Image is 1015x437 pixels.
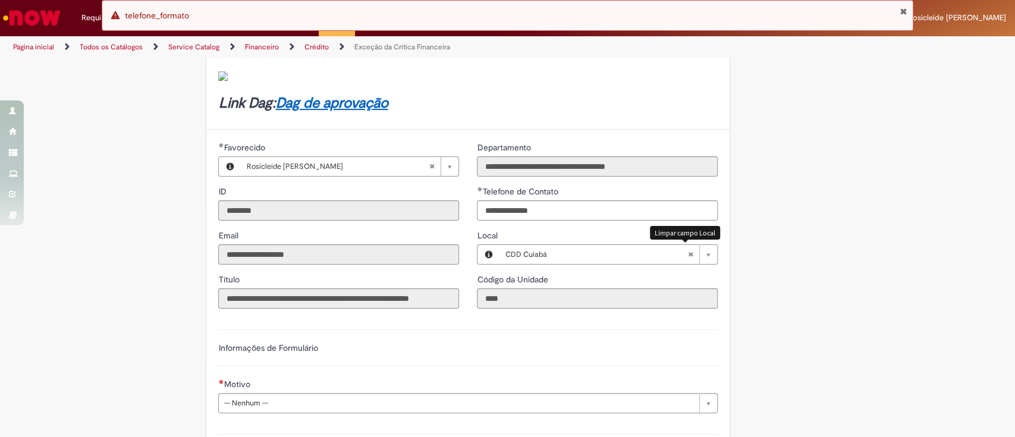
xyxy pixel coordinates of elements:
button: Local, Visualizar este registro CDD Cuiabá [477,245,499,264]
span: Rosicleide [PERSON_NAME] [908,12,1006,23]
label: Somente leitura - Título [218,273,241,285]
span: Obrigatório Preenchido [477,187,482,191]
a: Service Catalog [168,42,219,52]
abbr: Limpar campo Favorecido [423,157,441,176]
span: Obrigatório Preenchido [218,143,224,147]
label: Somente leitura - Email [218,229,240,241]
span: Motivo [224,379,252,389]
input: Título [218,288,459,309]
a: Rosicleide [PERSON_NAME]Limpar campo Favorecido [240,157,458,176]
a: Página inicial [13,42,54,52]
span: Necessários - Favorecido [224,142,267,153]
input: ID [218,200,459,221]
input: Código da Unidade [477,288,718,309]
abbr: Limpar campo Local [681,245,699,264]
a: Dag de aprovação [275,94,388,112]
button: Favorecido, Visualizar este registro Rosicleide De Fatima Cabral Moraes [219,157,240,176]
span: Telefone de Contato [482,186,560,197]
span: CDD Cuiabá [505,245,687,264]
strong: Link Dag: [218,94,388,112]
span: telefone_formato [125,10,189,21]
span: Local [477,230,499,241]
a: Todos os Catálogos [80,42,143,52]
label: Somente leitura - Código da Unidade [477,273,550,285]
label: Somente leitura - ID [218,186,228,197]
input: Departamento [477,156,718,177]
input: Email [218,244,459,265]
span: -- Nenhum -- [224,394,693,413]
img: ServiceNow [1,6,62,30]
ul: Trilhas de página [9,36,668,58]
a: CDD CuiabáLimpar campo Local [499,245,717,264]
img: sys_attachment.do [218,71,228,81]
label: Informações de Formulário [218,342,318,353]
button: Fechar Notificação [899,7,907,16]
a: Crédito [304,42,329,52]
label: Somente leitura - Departamento [477,142,533,153]
div: Limpar campo Local [650,226,720,240]
a: Exceção da Crítica Financeira [354,42,450,52]
span: Requisições [81,12,123,24]
a: Financeiro [245,42,279,52]
span: Necessários [218,379,224,384]
input: Telefone de Contato [477,200,718,221]
span: Rosicleide [PERSON_NAME] [246,157,429,176]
